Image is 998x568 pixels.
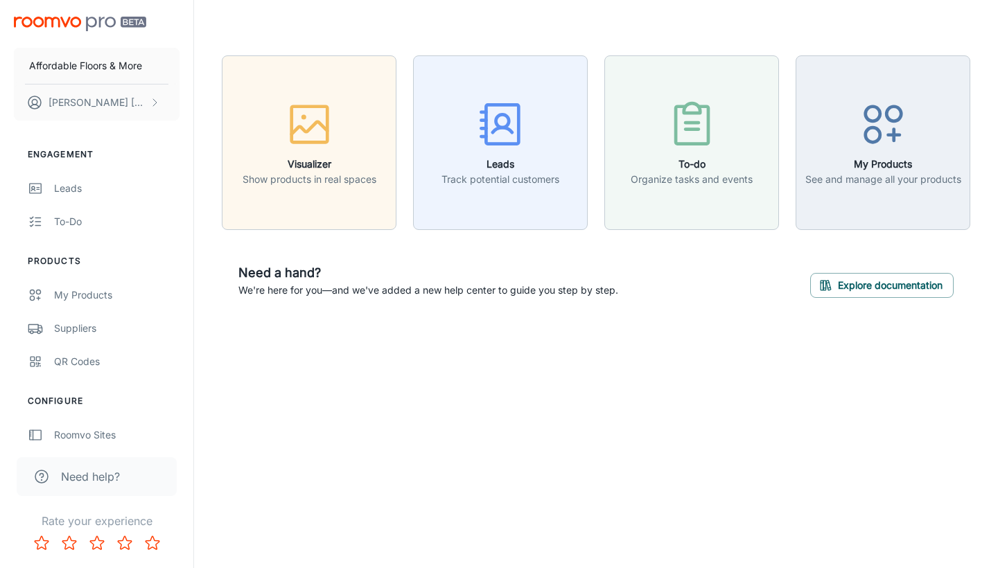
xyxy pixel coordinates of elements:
p: See and manage all your products [805,172,961,187]
button: LeadsTrack potential customers [413,55,588,230]
p: Organize tasks and events [631,172,753,187]
button: Explore documentation [810,273,954,298]
p: Affordable Floors & More [29,58,142,73]
h6: To-do [631,157,753,172]
a: My ProductsSee and manage all your products [796,134,970,148]
button: My ProductsSee and manage all your products [796,55,970,230]
h6: Leads [441,157,559,172]
button: VisualizerShow products in real spaces [222,55,396,230]
h6: My Products [805,157,961,172]
div: QR Codes [54,354,180,369]
div: Leads [54,181,180,196]
img: Roomvo PRO Beta [14,17,146,31]
h6: Need a hand? [238,263,618,283]
a: LeadsTrack potential customers [413,134,588,148]
button: Affordable Floors & More [14,48,180,84]
div: Suppliers [54,321,180,336]
button: [PERSON_NAME] [PERSON_NAME] [14,85,180,121]
button: To-doOrganize tasks and events [604,55,779,230]
a: To-doOrganize tasks and events [604,134,779,148]
p: We're here for you—and we've added a new help center to guide you step by step. [238,283,618,298]
div: To-do [54,214,180,229]
a: Explore documentation [810,277,954,291]
h6: Visualizer [243,157,376,172]
div: My Products [54,287,180,303]
p: Track potential customers [441,172,559,187]
p: [PERSON_NAME] [PERSON_NAME] [49,95,146,110]
p: Show products in real spaces [243,172,376,187]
